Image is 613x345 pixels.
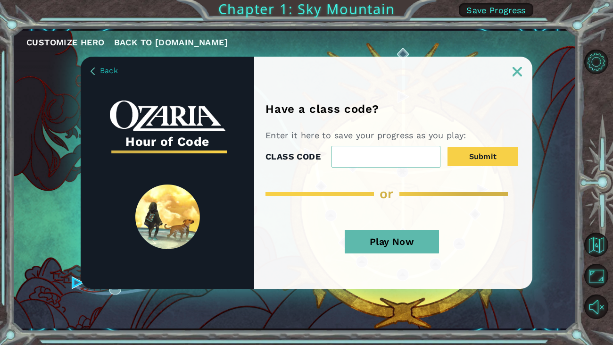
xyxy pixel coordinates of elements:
h3: Hour of Code [110,131,225,152]
p: Enter it here to save your progress as you play: [265,130,470,141]
img: whiteOzariaWordmark.png [110,101,225,131]
img: ExitButton_Dusk.png [513,67,522,76]
h1: Have a class code? [265,102,382,116]
button: Play Now [345,230,439,253]
img: SpiritLandReveal.png [135,185,200,249]
img: BackArrow_Dusk.png [91,67,95,75]
button: Submit [447,147,518,166]
span: or [380,186,394,202]
span: Back [100,66,118,75]
label: CLASS CODE [265,150,321,164]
